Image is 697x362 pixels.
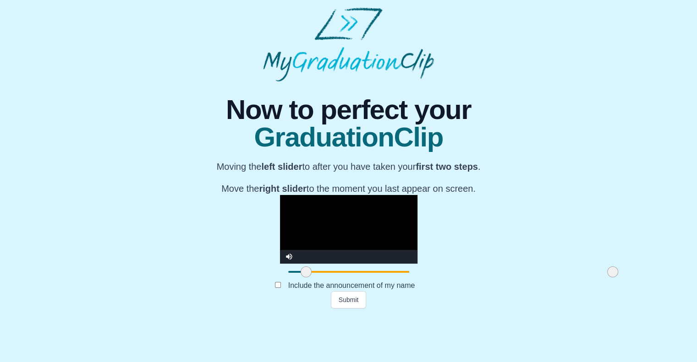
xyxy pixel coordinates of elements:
[217,160,481,173] p: Moving the to after you have taken your .
[261,162,302,172] b: left slider
[217,124,481,151] span: GraduationClip
[416,162,478,172] b: first two steps
[217,96,481,124] span: Now to perfect your
[281,278,423,293] label: Include the announcement of my name
[217,182,481,195] p: Move the to the moment you last appear on screen.
[259,184,306,194] b: right slider
[331,291,367,308] button: Submit
[280,195,417,264] div: Video Player
[280,250,298,264] button: Mute
[263,7,434,81] img: MyGraduationClip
